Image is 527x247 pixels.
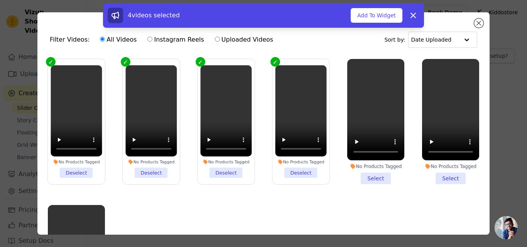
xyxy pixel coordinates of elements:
[125,159,177,165] div: No Products Tagged
[347,163,404,170] div: No Products Tagged
[50,31,277,49] div: Filter Videos:
[215,35,274,45] label: Uploaded Videos
[275,159,326,165] div: No Products Tagged
[100,35,137,45] label: All Videos
[384,32,477,48] div: Sort by:
[147,35,204,45] label: Instagram Reels
[51,159,102,165] div: No Products Tagged
[351,8,402,23] button: Add To Widget
[200,159,252,165] div: No Products Tagged
[495,216,518,239] div: Open chat
[128,12,180,19] span: 4 videos selected
[422,163,479,170] div: No Products Tagged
